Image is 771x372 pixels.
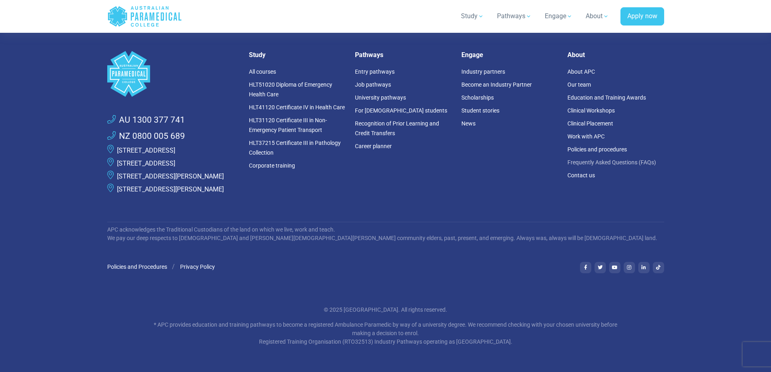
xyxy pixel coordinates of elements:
[567,133,605,140] a: Work with APC
[540,5,578,28] a: Engage
[117,159,175,167] a: [STREET_ADDRESS]
[567,94,646,101] a: Education and Training Awards
[249,104,345,111] a: HLT41120 Certificate IV in Health Care
[249,51,346,59] h5: Study
[149,321,622,346] p: * APC provides education and training pathways to become a registered Ambulance Paramedic by way ...
[567,107,615,114] a: Clinical Workshops
[461,94,494,101] a: Scholarships
[355,94,406,101] a: University pathways
[567,81,591,88] a: Our team
[107,225,664,242] p: APC acknowledges the Traditional Custodians of the land on which we live, work and teach. We pay ...
[149,306,622,314] p: © 2025 [GEOGRAPHIC_DATA]. All rights reserved.
[461,120,476,127] a: News
[107,264,167,270] a: Policies and Procedures
[355,107,447,114] a: For [DEMOGRAPHIC_DATA] students
[461,51,558,59] h5: Engage
[355,81,391,88] a: Job pathways
[461,107,499,114] a: Student stories
[249,162,295,169] a: Corporate training
[567,68,595,75] a: About APC
[249,140,341,156] a: HLT37215 Certificate III in Pathology Collection
[249,81,332,98] a: HLT51020 Diploma of Emergency Health Care
[567,159,656,166] a: Frequently Asked Questions (FAQs)
[180,264,215,270] a: Privacy Policy
[249,68,276,75] a: All courses
[567,172,595,179] a: Contact us
[355,51,452,59] h5: Pathways
[461,68,505,75] a: Industry partners
[117,147,175,154] a: [STREET_ADDRESS]
[567,120,613,127] a: Clinical Placement
[461,81,532,88] a: Become an Industry Partner
[355,120,439,136] a: Recognition of Prior Learning and Credit Transfers
[567,51,664,59] h5: About
[581,5,614,28] a: About
[107,51,239,97] a: Space
[107,114,185,127] a: AU 1300 377 741
[355,143,392,149] a: Career planner
[249,117,327,133] a: HLT31120 Certificate III in Non-Emergency Patient Transport
[117,185,224,193] a: [STREET_ADDRESS][PERSON_NAME]
[456,5,489,28] a: Study
[355,68,395,75] a: Entry pathways
[567,146,627,153] a: Policies and procedures
[107,3,182,30] a: Australian Paramedical College
[107,130,185,143] a: NZ 0800 005 689
[117,172,224,180] a: [STREET_ADDRESS][PERSON_NAME]
[492,5,537,28] a: Pathways
[620,7,664,26] a: Apply now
